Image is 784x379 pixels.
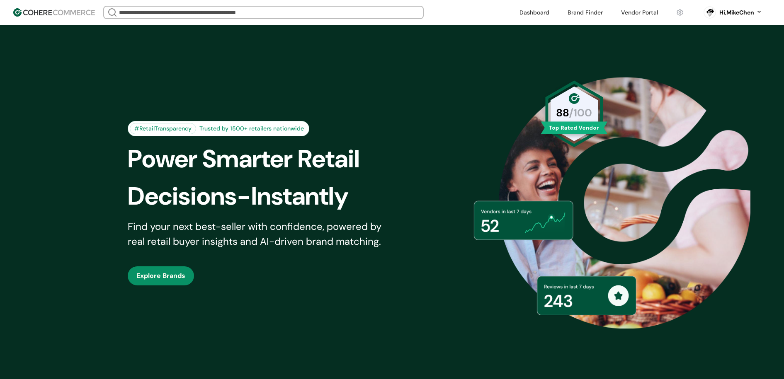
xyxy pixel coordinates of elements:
[13,8,95,17] img: Cohere Logo
[128,266,194,285] button: Explore Brands
[196,124,307,133] div: Trusted by 1500+ retailers nationwide
[719,8,762,17] button: Hi,MikeChen
[128,178,406,215] div: Decisions-Instantly
[704,6,716,19] svg: 0 percent
[128,140,406,178] div: Power Smarter Retail
[130,123,196,134] div: #RetailTransparency
[719,8,754,17] div: Hi, MikeChen
[128,219,392,249] div: Find your next best-seller with confidence, powered by real retail buyer insights and AI-driven b...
